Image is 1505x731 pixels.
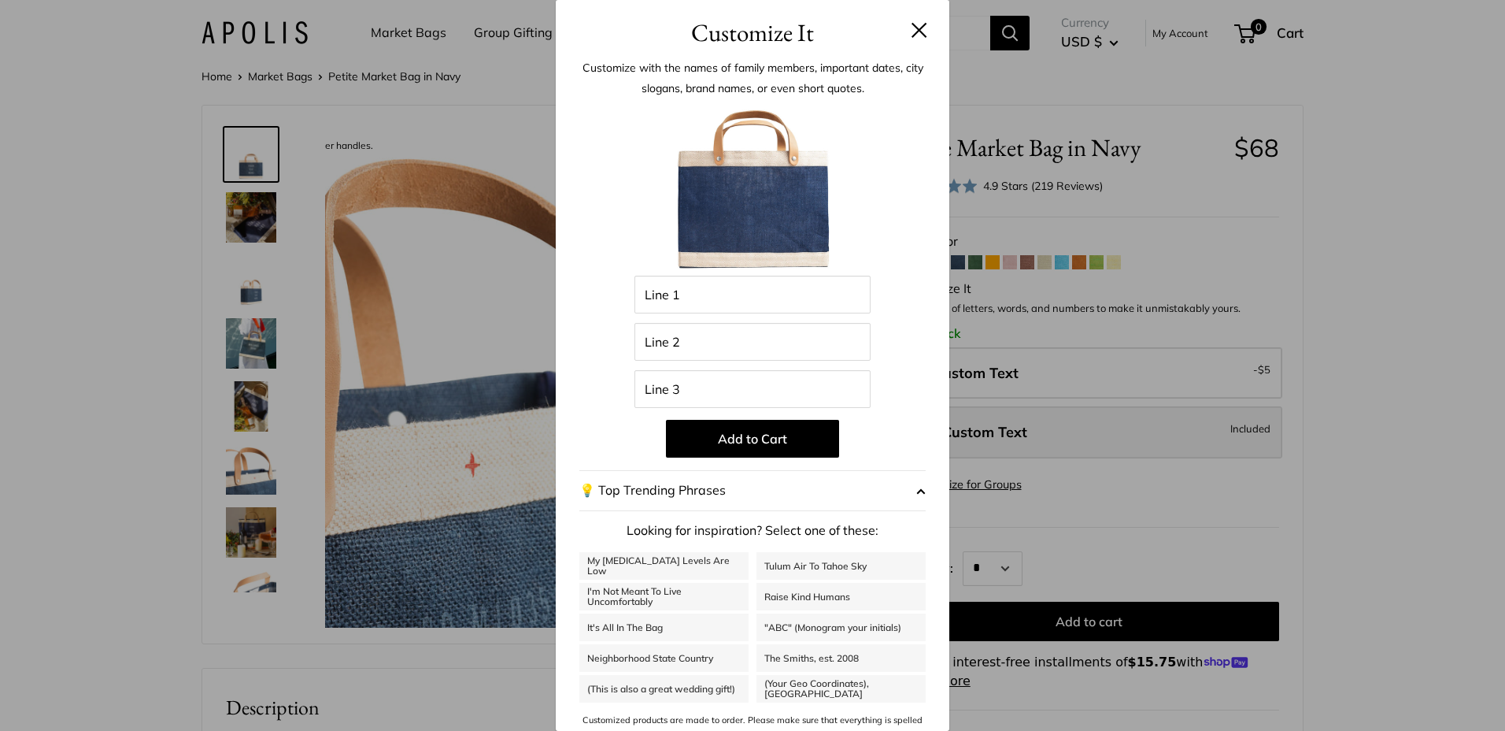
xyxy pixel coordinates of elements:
[666,420,839,458] button: Add to Cart
[579,58,926,98] p: Customize with the names of family members, important dates, city slogans, brand names, or even s...
[579,552,749,580] a: My [MEDICAL_DATA] Levels Are Low
[579,583,749,610] a: I'm Not Meant To Live Uncomfortably
[579,470,926,511] button: 💡 Top Trending Phrases
[579,644,749,672] a: Neighborhood State Country
[666,102,839,276] img: BlankForCustomizer_PMB_Navy.jpg
[579,614,749,641] a: It's All In The Bag
[756,614,926,641] a: "ABC" (Monogram your initials)
[579,14,926,51] h3: Customize It
[756,675,926,703] a: (Your Geo Coordinates), [GEOGRAPHIC_DATA]
[13,671,168,718] iframe: Sign Up via Text for Offers
[756,552,926,580] a: Tulum Air To Tahoe Sky
[756,644,926,672] a: The Smiths, est. 2008
[756,583,926,610] a: Raise Kind Humans
[579,675,749,703] a: (This is also a great wedding gift!)
[579,519,926,543] p: Looking for inspiration? Select one of these:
